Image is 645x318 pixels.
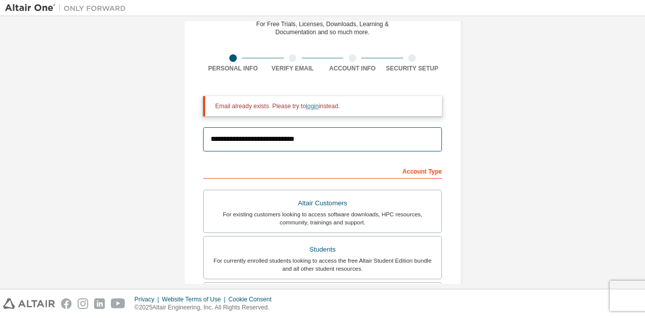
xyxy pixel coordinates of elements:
div: Privacy [135,295,162,303]
img: altair_logo.svg [3,298,55,309]
div: For currently enrolled students looking to access the free Altair Student Edition bundle and all ... [210,257,435,273]
div: Altair Customers [210,196,435,210]
a: login [306,103,318,110]
img: youtube.svg [111,298,125,309]
div: Cookie Consent [228,295,277,303]
div: Website Terms of Use [162,295,228,303]
p: © 2025 Altair Engineering, Inc. All Rights Reserved. [135,303,278,312]
div: Account Info [322,64,382,72]
div: Account Type [203,163,442,179]
div: Students [210,243,435,257]
div: Personal Info [203,64,263,72]
img: facebook.svg [61,298,72,309]
div: Security Setup [382,64,442,72]
div: For Free Trials, Licenses, Downloads, Learning & Documentation and so much more. [256,20,389,36]
img: instagram.svg [78,298,88,309]
div: For existing customers looking to access software downloads, HPC resources, community, trainings ... [210,210,435,226]
img: Altair One [5,3,131,13]
img: linkedin.svg [94,298,105,309]
div: Verify Email [263,64,323,72]
div: Email already exists. Please try to instead. [215,102,434,110]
